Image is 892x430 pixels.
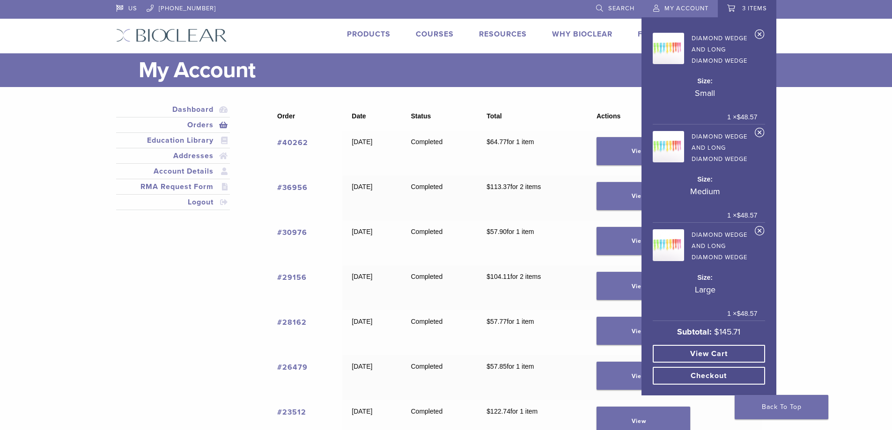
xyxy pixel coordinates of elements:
[352,112,366,120] span: Date
[477,310,587,355] td: for 1 item
[755,127,765,141] a: Remove Diamond Wedge and Long Diamond Wedge from cart
[597,227,690,255] a: View order 30976
[714,327,740,337] bdi: 145.71
[487,183,510,190] span: 113.37
[653,128,758,165] a: Diamond Wedge and Long Diamond Wedge
[118,197,229,208] a: Logout
[653,33,684,64] img: Diamond Wedge and Long Diamond Wedge
[653,175,758,184] dt: Size:
[487,112,501,120] span: Total
[737,310,757,317] bdi: 48.57
[402,265,478,310] td: Completed
[411,112,431,120] span: Status
[139,53,776,87] h1: My Account
[487,273,510,280] span: 104.11
[277,273,307,282] a: View order number 29156
[737,113,740,121] span: $
[416,29,454,39] a: Courses
[277,228,307,237] a: View order number 30976
[352,408,372,415] time: [DATE]
[487,408,510,415] span: 122.74
[653,86,758,100] p: Small
[118,104,229,115] a: Dashboard
[116,29,227,42] img: Bioclear
[277,183,308,192] a: View order number 36956
[118,150,229,161] a: Addresses
[664,5,708,12] span: My Account
[487,228,490,235] span: $
[477,220,587,265] td: for 1 item
[737,211,740,219] span: $
[402,175,478,220] td: Completed
[727,112,757,123] span: 1 ×
[597,317,690,345] a: View order 28162
[477,355,587,400] td: for 1 item
[727,211,757,221] span: 1 ×
[118,135,229,146] a: Education Library
[653,345,765,363] a: View cart
[352,228,372,235] time: [DATE]
[487,183,490,190] span: $
[653,367,765,385] a: Checkout
[608,5,634,12] span: Search
[653,273,758,283] dt: Size:
[487,363,507,370] span: 57.85
[277,408,306,417] a: View order number 23512
[487,363,490,370] span: $
[638,29,700,39] a: Find A Doctor
[597,112,620,120] span: Actions
[737,113,757,121] bdi: 48.57
[653,30,758,66] a: Diamond Wedge and Long Diamond Wedge
[727,309,757,319] span: 1 ×
[352,138,372,146] time: [DATE]
[352,318,372,325] time: [DATE]
[742,5,767,12] span: 3 items
[477,131,587,175] td: for 1 item
[477,175,587,220] td: for 2 items
[402,220,478,265] td: Completed
[597,182,690,210] a: View order 36956
[118,181,229,192] a: RMA Request Form
[352,363,372,370] time: [DATE]
[735,395,828,419] a: Back To Top
[755,226,765,240] a: Remove Diamond Wedge and Long Diamond Wedge from cart
[653,226,758,263] a: Diamond Wedge and Long Diamond Wedge
[477,265,587,310] td: for 2 items
[277,318,307,327] a: View order number 28162
[487,408,490,415] span: $
[677,327,712,337] strong: Subtotal:
[487,318,490,325] span: $
[487,138,490,146] span: $
[118,119,229,131] a: Orders
[653,283,758,297] p: Large
[402,355,478,400] td: Completed
[755,29,765,43] a: Remove Diamond Wedge and Long Diamond Wedge from cart
[277,138,308,147] a: View order number 40262
[737,211,757,219] bdi: 48.57
[653,131,684,162] img: Diamond Wedge and Long Diamond Wedge
[352,183,372,190] time: [DATE]
[552,29,612,39] a: Why Bioclear
[352,273,372,280] time: [DATE]
[487,318,507,325] span: 57.77
[277,112,295,120] span: Order
[597,137,690,165] a: View order 40262
[653,229,684,261] img: Diamond Wedge and Long Diamond Wedge
[737,310,740,317] span: $
[653,184,758,198] p: Medium
[118,166,229,177] a: Account Details
[402,310,478,355] td: Completed
[487,228,507,235] span: 57.90
[402,131,478,175] td: Completed
[277,363,308,372] a: View order number 26479
[116,102,230,221] nav: Account pages
[714,327,719,337] span: $
[597,362,690,390] a: View order 26479
[597,272,690,300] a: View order 29156
[487,138,507,146] span: 64.77
[479,29,527,39] a: Resources
[347,29,391,39] a: Products
[653,76,758,86] dt: Size:
[487,273,490,280] span: $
